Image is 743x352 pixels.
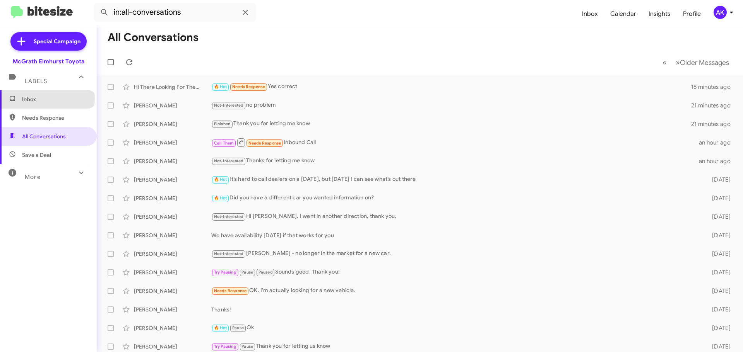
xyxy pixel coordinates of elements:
[700,250,737,258] div: [DATE]
[700,324,737,332] div: [DATE]
[700,306,737,313] div: [DATE]
[211,231,700,239] div: We have availability [DATE] if that works for you
[134,194,211,202] div: [PERSON_NAME]
[211,323,700,332] div: Ok
[232,325,244,330] span: Pause
[259,270,273,275] span: Paused
[211,82,691,91] div: Yes correct
[700,343,737,350] div: [DATE]
[22,151,51,159] span: Save a Deal
[134,213,211,221] div: [PERSON_NAME]
[134,83,211,91] div: Hi There Looking For The Otd On This Vehicle
[714,6,727,19] div: AK
[214,288,247,293] span: Needs Response
[699,157,737,165] div: an hour ago
[671,54,734,70] button: Next
[700,269,737,276] div: [DATE]
[94,3,256,22] input: Search
[134,176,211,184] div: [PERSON_NAME]
[658,54,671,70] button: Previous
[214,325,227,330] span: 🔥 Hot
[134,269,211,276] div: [PERSON_NAME]
[658,54,734,70] nav: Page navigation example
[214,177,227,182] span: 🔥 Hot
[211,212,700,221] div: Hi [PERSON_NAME]. I went in another direction, thank you.
[214,84,227,89] span: 🔥 Hot
[211,286,700,295] div: OK. I'm actually looking for a new vehicle.
[700,231,737,239] div: [DATE]
[707,6,734,19] button: AK
[211,175,700,184] div: It’s hard to call dealers on a [DATE], but [DATE] I can see what’s out there
[691,120,737,128] div: 21 minutes ago
[13,58,84,65] div: McGrath Elmhurst Toyota
[214,344,236,349] span: Try Pausing
[241,270,253,275] span: Pause
[134,231,211,239] div: [PERSON_NAME]
[604,3,642,25] a: Calendar
[680,58,729,67] span: Older Messages
[211,156,699,165] div: Thanks for letting me know
[211,194,700,202] div: Did you have a different car you wanted information on?
[211,119,691,128] div: Thank you for letting me know
[211,306,700,313] div: Thanks!
[248,141,281,146] span: Needs Response
[134,343,211,350] div: [PERSON_NAME]
[211,268,700,277] div: Sounds good. Thank you!
[214,196,227,201] span: 🔥 Hot
[25,78,47,85] span: Labels
[691,102,737,109] div: 21 minutes ago
[134,120,211,128] div: [PERSON_NAME]
[663,58,667,67] span: «
[676,58,680,67] span: »
[25,173,41,180] span: More
[700,287,737,295] div: [DATE]
[108,31,199,44] h1: All Conversations
[211,249,700,258] div: [PERSON_NAME] - no longer in the market for a new car.
[214,270,236,275] span: Try Pausing
[134,157,211,165] div: [PERSON_NAME]
[134,306,211,313] div: [PERSON_NAME]
[22,95,88,103] span: Inbox
[214,251,244,256] span: Not-Interested
[214,141,234,146] span: Call Them
[214,121,231,126] span: Finished
[134,324,211,332] div: [PERSON_NAME]
[642,3,677,25] a: Insights
[34,37,80,45] span: Special Campaign
[677,3,707,25] a: Profile
[211,138,699,147] div: Inbound Call
[214,103,244,108] span: Not-Interested
[22,114,88,122] span: Needs Response
[576,3,604,25] a: Inbox
[211,342,700,351] div: Thank you for letting us know
[211,101,691,110] div: no problem
[699,139,737,146] div: an hour ago
[700,176,737,184] div: [DATE]
[691,83,737,91] div: 18 minutes ago
[10,32,87,51] a: Special Campaign
[22,133,66,140] span: All Conversations
[134,102,211,109] div: [PERSON_NAME]
[134,287,211,295] div: [PERSON_NAME]
[241,344,253,349] span: Pause
[700,194,737,202] div: [DATE]
[134,139,211,146] div: [PERSON_NAME]
[134,250,211,258] div: [PERSON_NAME]
[700,213,737,221] div: [DATE]
[214,158,244,163] span: Not-Interested
[232,84,265,89] span: Needs Response
[214,214,244,219] span: Not-Interested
